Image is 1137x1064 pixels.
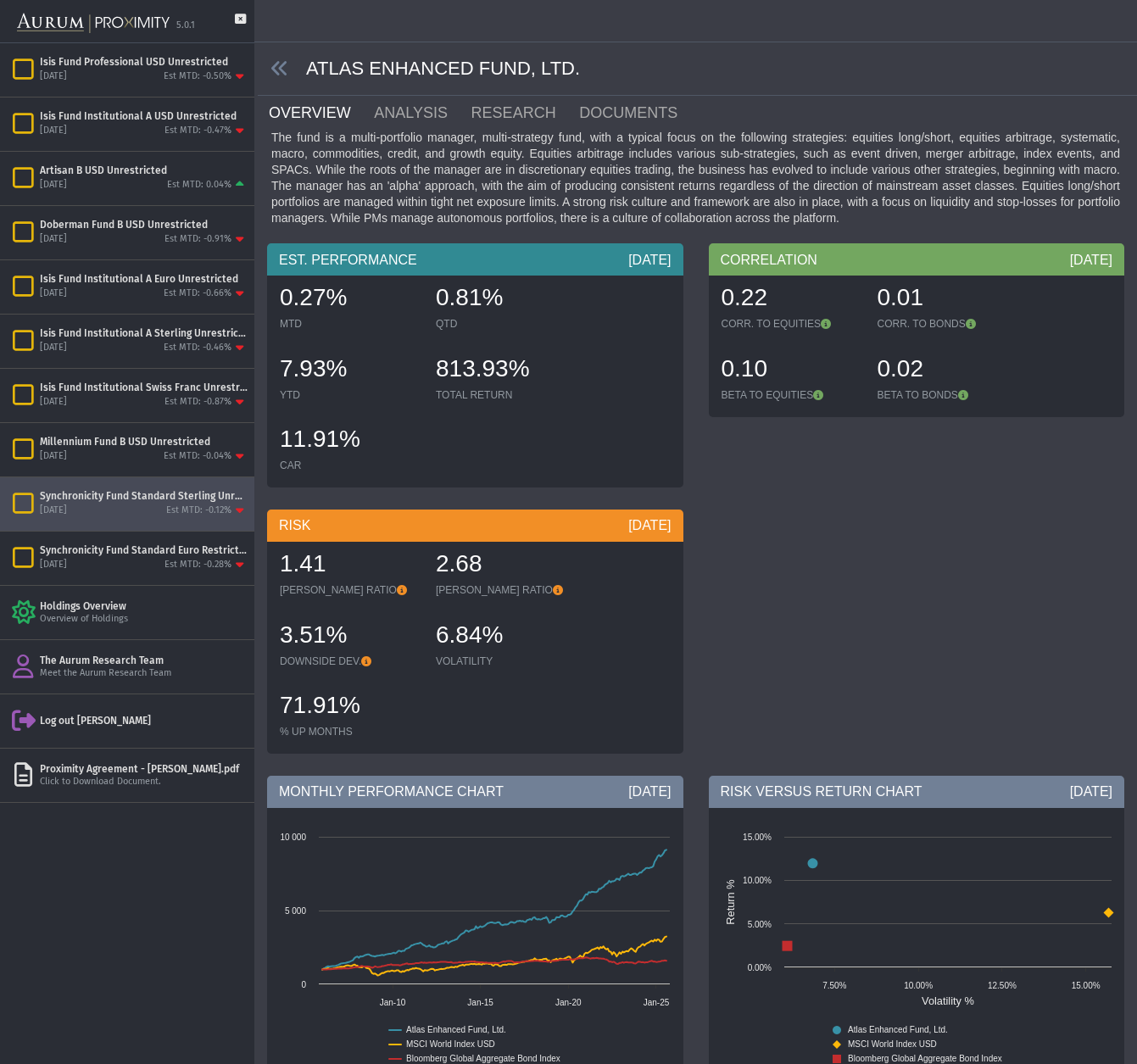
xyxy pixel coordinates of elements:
[743,833,772,842] text: 15.00%
[436,655,575,668] div: VOLATILITY
[164,287,231,300] div: Est MTD: -0.66%
[467,998,493,1007] text: Jan-15
[280,284,347,310] span: 0.27%
[747,920,771,929] text: 5.00%
[628,783,671,801] div: [DATE]
[280,725,419,738] div: % UP MONTHS
[40,109,248,123] div: Isis Fund Institutional A USD Unrestricted
[164,233,231,246] div: Est MTD: -0.91%
[40,70,67,83] div: [DATE]
[848,1054,1002,1063] text: Bloomberg Global Aggregate Bond Index
[40,714,248,727] div: Log out [PERSON_NAME]
[280,689,419,725] div: 71.91%
[436,548,575,583] div: 2.68
[280,583,419,597] div: [PERSON_NAME] RATIO
[406,1039,495,1049] text: MSCI World Index USD
[280,353,419,388] div: 7.93%
[40,381,248,394] div: Isis Fund Institutional Swiss Franc Unrestricted
[280,423,419,459] div: 11.91%
[40,179,67,192] div: [DATE]
[40,272,248,286] div: Isis Fund Institutional A Euro Unrestricted
[380,998,406,1007] text: Jan-10
[922,994,974,1007] text: Volatility %
[280,833,306,842] text: 10 000
[628,516,671,535] div: [DATE]
[164,70,231,83] div: Est MTD: -0.50%
[848,1039,937,1049] text: MSCI World Index USD
[724,879,737,924] text: Return %
[167,179,231,192] div: Est MTD: 0.04%
[40,396,67,409] div: [DATE]
[267,96,372,130] a: OVERVIEW
[628,251,671,270] div: [DATE]
[258,42,1137,96] div: ATLAS ENHANCED FUND, LTD.
[280,459,419,472] div: CAR
[40,233,67,246] div: [DATE]
[848,1025,948,1034] text: Atlas Enhanced Fund, Ltd.
[40,326,248,340] div: Isis Fund Institutional A Sterling Unrestricted
[164,342,231,354] div: Est MTD: -0.46%
[722,317,861,331] div: CORR. TO EQUITIES
[436,619,575,655] div: 6.84%
[1070,251,1112,270] div: [DATE]
[280,548,419,583] div: 1.41
[1070,783,1112,801] div: [DATE]
[904,981,933,990] text: 10.00%
[40,762,248,776] div: Proximity Agreement - [PERSON_NAME].pdf
[40,125,67,137] div: [DATE]
[40,599,248,613] div: Holdings Overview
[176,19,195,32] div: 5.0.1
[987,981,1016,990] text: 12.50%
[822,981,846,990] text: 7.50%
[878,317,1017,331] div: CORR. TO BONDS
[280,317,419,331] div: MTD
[40,287,67,300] div: [DATE]
[164,125,231,137] div: Est MTD: -0.47%
[267,776,683,808] div: MONTHLY PERFORMANCE CHART
[40,342,67,354] div: [DATE]
[878,353,1017,388] div: 0.02
[285,906,306,916] text: 5 000
[709,243,1125,276] div: CORRELATION
[470,96,578,130] a: RESEARCH
[267,243,683,276] div: EST. PERFORMANCE
[267,510,683,542] div: RISK
[878,281,1017,317] div: 0.01
[40,435,248,448] div: Millennium Fund B USD Unrestricted
[436,317,575,331] div: QTD
[40,543,248,557] div: Synchronicity Fund Standard Euro Restricted
[436,388,575,402] div: TOTAL RETURN
[577,96,699,130] a: DOCUMENTS
[436,353,575,388] div: 813.93%
[40,489,248,503] div: Synchronicity Fund Standard Sterling Unrestricted
[722,388,861,402] div: BETA TO EQUITIES
[40,613,248,626] div: Overview of Holdings
[267,130,1124,226] div: The fund is a multi-portfolio manager, multi-strategy fund, with a typical focus on the following...
[17,4,170,42] img: Aurum-Proximity%20white.svg
[555,998,582,1007] text: Jan-20
[878,388,1017,402] div: BETA TO BONDS
[40,450,67,463] div: [DATE]
[280,655,419,668] div: DOWNSIDE DEV.
[1071,981,1100,990] text: 15.00%
[280,619,419,655] div: 3.51%
[301,980,306,989] text: 0
[164,396,231,409] div: Est MTD: -0.87%
[743,876,772,885] text: 10.00%
[722,353,861,388] div: 0.10
[40,218,248,231] div: Doberman Fund B USD Unrestricted
[40,654,248,667] div: The Aurum Research Team
[40,667,248,680] div: Meet the Aurum Research Team
[372,96,469,130] a: ANALYSIS
[164,559,231,571] div: Est MTD: -0.28%
[644,998,670,1007] text: Jan-25
[709,776,1125,808] div: RISK VERSUS RETURN CHART
[40,504,67,517] div: [DATE]
[40,164,248,177] div: Artisan B USD Unrestricted
[406,1025,506,1034] text: Atlas Enhanced Fund, Ltd.
[436,284,503,310] span: 0.81%
[436,583,575,597] div: [PERSON_NAME] RATIO
[40,55,248,69] div: Isis Fund Professional USD Unrestricted
[40,559,67,571] div: [DATE]
[40,776,248,788] div: Click to Download Document.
